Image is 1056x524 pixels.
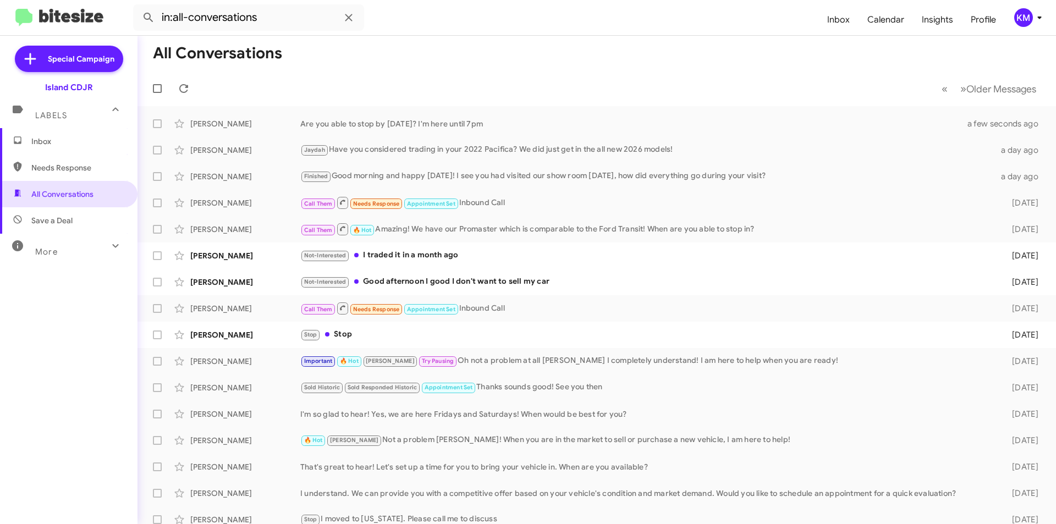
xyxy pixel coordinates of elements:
[304,173,328,180] span: Finished
[133,4,364,31] input: Search
[348,384,417,391] span: Sold Responded Historic
[994,277,1047,288] div: [DATE]
[994,382,1047,393] div: [DATE]
[190,171,300,182] div: [PERSON_NAME]
[190,277,300,288] div: [PERSON_NAME]
[859,4,913,36] a: Calendar
[153,45,282,62] h1: All Conversations
[818,4,859,36] a: Inbox
[300,434,994,446] div: Not a problem [PERSON_NAME]! When you are in the market to sell or purchase a new vehicle, I am h...
[31,215,73,226] span: Save a Deal
[190,382,300,393] div: [PERSON_NAME]
[190,409,300,420] div: [PERSON_NAME]
[190,303,300,314] div: [PERSON_NAME]
[48,53,114,64] span: Special Campaign
[300,301,994,315] div: Inbound Call
[913,4,962,36] a: Insights
[353,306,400,313] span: Needs Response
[190,488,300,499] div: [PERSON_NAME]
[960,82,966,96] span: »
[994,197,1047,208] div: [DATE]
[994,488,1047,499] div: [DATE]
[300,222,994,236] div: Amazing! We have our Promaster which is comparable to the Ford Transit! When are you able to stop...
[340,357,359,365] span: 🔥 Hot
[962,4,1005,36] a: Profile
[1014,8,1033,27] div: KM
[304,357,333,365] span: Important
[35,247,58,257] span: More
[425,384,473,391] span: Appointment Set
[31,136,125,147] span: Inbox
[35,111,67,120] span: Labels
[304,200,333,207] span: Call Them
[190,145,300,156] div: [PERSON_NAME]
[304,516,317,523] span: Stop
[300,409,994,420] div: I'm so glad to hear! Yes, we are here Fridays and Saturdays! When would be best for you?
[936,78,1043,100] nav: Page navigation example
[300,249,994,262] div: I traded it in a month ago
[300,461,994,472] div: That's great to hear! Let's set up a time for you to bring your vehicle in. When are you available?
[190,224,300,235] div: [PERSON_NAME]
[300,381,994,394] div: Thanks sounds good! See you then
[15,46,123,72] a: Special Campaign
[31,162,125,173] span: Needs Response
[304,146,325,153] span: Jaydah
[190,461,300,472] div: [PERSON_NAME]
[994,171,1047,182] div: a day ago
[190,329,300,340] div: [PERSON_NAME]
[407,200,455,207] span: Appointment Set
[300,328,994,341] div: Stop
[935,78,954,100] button: Previous
[407,306,455,313] span: Appointment Set
[190,435,300,446] div: [PERSON_NAME]
[300,118,981,129] div: Are you able to stop by [DATE]? I'm here until 7pm
[994,224,1047,235] div: [DATE]
[366,357,415,365] span: [PERSON_NAME]
[45,82,93,93] div: Island CDJR
[190,356,300,367] div: [PERSON_NAME]
[300,355,994,367] div: Oh not a problem at all [PERSON_NAME] I completely understand! I am here to help when you are ready!
[304,384,340,391] span: Sold Historic
[942,82,948,96] span: «
[994,303,1047,314] div: [DATE]
[190,250,300,261] div: [PERSON_NAME]
[994,250,1047,261] div: [DATE]
[31,189,94,200] span: All Conversations
[304,306,333,313] span: Call Them
[190,118,300,129] div: [PERSON_NAME]
[994,461,1047,472] div: [DATE]
[1005,8,1044,27] button: KM
[994,145,1047,156] div: a day ago
[304,278,346,285] span: Not-Interested
[966,83,1036,95] span: Older Messages
[330,437,379,444] span: [PERSON_NAME]
[190,197,300,208] div: [PERSON_NAME]
[353,227,372,234] span: 🔥 Hot
[422,357,454,365] span: Try Pausing
[994,329,1047,340] div: [DATE]
[981,118,1047,129] div: a few seconds ago
[994,409,1047,420] div: [DATE]
[954,78,1043,100] button: Next
[304,437,323,444] span: 🔥 Hot
[304,331,317,338] span: Stop
[304,252,346,259] span: Not-Interested
[353,200,400,207] span: Needs Response
[994,356,1047,367] div: [DATE]
[300,488,994,499] div: I understand. We can provide you with a competitive offer based on your vehicle's condition and m...
[300,275,994,288] div: Good afternoon I good I don't want to sell my car
[300,170,994,183] div: Good morning and happy [DATE]! I see you had visited our show room [DATE], how did everything go ...
[300,196,994,209] div: Inbound Call
[304,227,333,234] span: Call Them
[300,144,994,156] div: Have you considered trading in your 2022 Pacifica? We did just get in the all new 2026 models!
[994,435,1047,446] div: [DATE]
